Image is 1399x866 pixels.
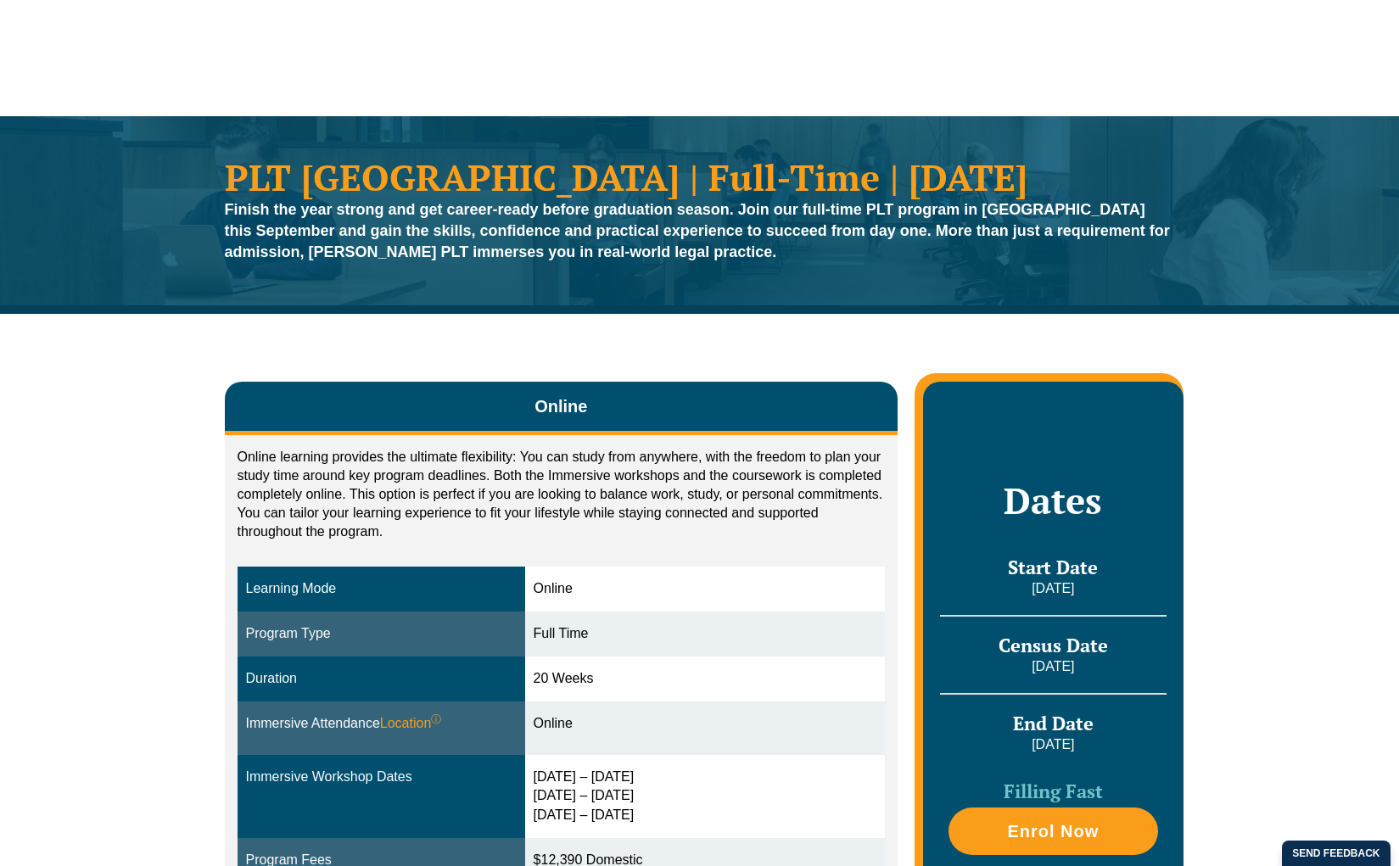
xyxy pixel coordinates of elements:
[1008,555,1098,579] span: Start Date
[534,394,587,418] span: Online
[1007,823,1099,840] span: Enrol Now
[534,768,877,826] div: [DATE] – [DATE] [DATE] – [DATE] [DATE] – [DATE]
[246,624,517,644] div: Program Type
[534,714,877,734] div: Online
[1004,779,1103,803] span: Filling Fast
[534,669,877,689] div: 20 Weeks
[940,579,1166,598] p: [DATE]
[246,669,517,689] div: Duration
[431,713,441,725] sup: ⓘ
[380,714,442,734] span: Location
[225,201,1170,260] strong: Finish the year strong and get career-ready before graduation season. Join our full-time PLT prog...
[246,714,517,734] div: Immersive Attendance
[246,579,517,599] div: Learning Mode
[949,807,1157,855] a: Enrol Now
[940,657,1166,676] p: [DATE]
[225,159,1175,195] h1: PLT [GEOGRAPHIC_DATA] | Full-Time | [DATE]
[999,633,1108,657] span: Census Date
[238,448,886,541] p: Online learning provides the ultimate flexibility: You can study from anywhere, with the freedom ...
[246,768,517,787] div: Immersive Workshop Dates
[1013,711,1094,735] span: End Date
[940,479,1166,522] h2: Dates
[940,735,1166,754] p: [DATE]
[534,579,877,599] div: Online
[534,624,877,644] div: Full Time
